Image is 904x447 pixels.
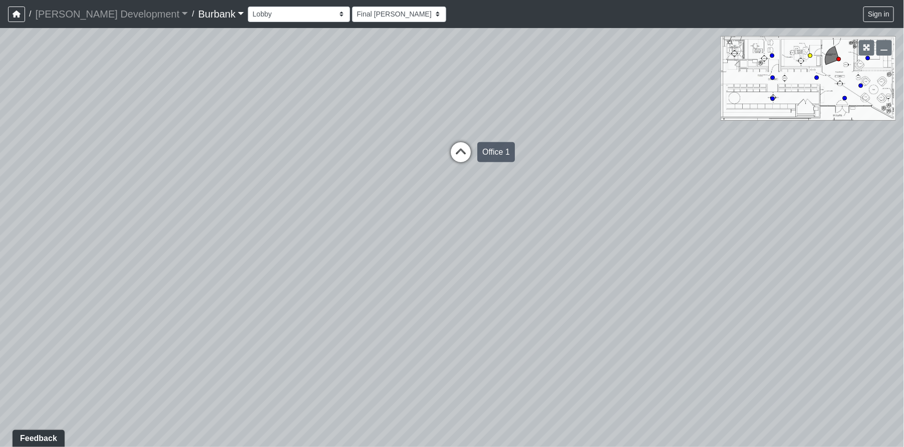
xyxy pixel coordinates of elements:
a: [PERSON_NAME] Development [35,4,188,24]
div: Office 1 [477,142,515,162]
span: / [25,4,35,24]
span: / [188,4,198,24]
a: Burbank [198,4,244,24]
button: Sign in [863,7,894,22]
iframe: Ybug feedback widget [8,427,70,447]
